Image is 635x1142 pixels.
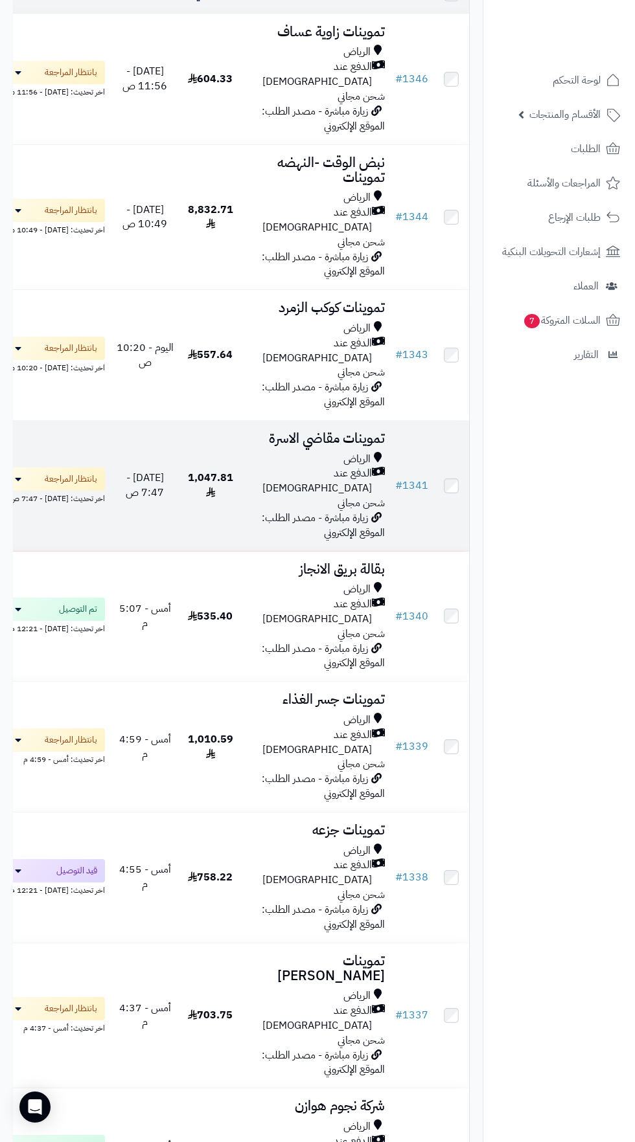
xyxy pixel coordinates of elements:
[247,954,385,983] h3: تموينات [PERSON_NAME]
[553,71,601,89] span: لوحة التحكم
[1,621,105,634] div: اخر تحديث: [DATE] - 12:21 م
[338,887,385,902] span: شحن مجاني
[395,869,428,885] a: #1338
[395,739,428,754] a: #1339
[188,71,233,87] span: 604.33
[45,733,97,746] span: بانتظار المراجعة
[262,379,385,410] span: زيارة مباشرة - مصدر الطلب: الموقع الإلكتروني
[19,1092,51,1123] div: Open Intercom Messenger
[247,431,385,446] h3: تموينات مقاضي الاسرة
[1,222,105,236] div: اخر تحديث: [DATE] - 10:49 ص
[523,311,601,330] span: السلات المتروكة
[395,609,428,624] a: #1340
[338,626,385,642] span: شحن مجاني
[338,234,385,250] span: شحن مجاني
[395,347,402,363] span: #
[395,209,402,225] span: #
[45,66,97,79] span: بانتظار المراجعة
[1,360,105,374] div: اخر تحديث: [DATE] - 10:20 ص
[45,473,97,486] span: بانتظار المراجعة
[395,1007,402,1023] span: #
[247,336,372,366] span: الدفع عند [DEMOGRAPHIC_DATA]
[56,864,97,877] span: قيد التوصيل
[126,470,164,500] span: [DATE] - 7:47 ص
[395,347,428,363] a: #1343
[491,271,627,302] a: العملاء
[247,823,385,838] h3: تموينات جزعه
[343,452,371,467] span: الرياض
[188,347,233,363] span: 557.64
[338,89,385,104] span: شحن مجاني
[395,209,428,225] a: #1344
[119,732,171,762] span: أمس - 4:59 م
[343,582,371,597] span: الرياض
[247,1099,385,1114] h3: شركة نجوم هوازن
[395,869,402,885] span: #
[547,36,623,63] img: logo-2.png
[247,155,385,185] h3: نبض الوقت -النهضه تموينات
[1,1020,105,1034] div: اخر تحديث: أمس - 4:37 م
[524,314,540,328] span: 7
[571,140,601,158] span: الطلبات
[119,601,171,631] span: أمس - 5:07 م
[491,236,627,267] a: إشعارات التحويلات البنكية
[395,71,428,87] a: #1346
[1,752,105,765] div: اخر تحديث: أمس - 4:59 م
[491,168,627,199] a: المراجعات والأسئلة
[527,174,601,192] span: المراجعات والأسئلة
[574,346,599,364] span: التقارير
[338,1033,385,1048] span: شحن مجاني
[262,510,385,541] span: زيارة مباشرة - مصدر الطلب: الموقع الإلكتروني
[1,882,105,896] div: اخر تحديث: [DATE] - 12:21 م
[188,869,233,885] span: 758.22
[122,202,167,232] span: [DATE] - 10:49 ص
[338,495,385,511] span: شحن مجاني
[59,603,97,616] span: تم التوصيل
[262,902,385,932] span: زيارة مباشرة - مصدر الطلب: الموقع الإلكتروني
[45,1002,97,1015] span: بانتظار المراجعة
[122,63,167,94] span: [DATE] - 11:56 ص
[548,208,601,227] span: طلبات الإرجاع
[119,862,171,892] span: أمس - 4:55 م
[247,300,385,315] h3: تموينات كوكب الزمرد
[247,562,385,577] h3: بقالة بريق الانجاز
[262,104,385,134] span: زيارة مباشرة - مصدر الطلب: الموقع الإلكتروني
[247,466,372,496] span: الدفع عند [DEMOGRAPHIC_DATA]
[491,339,627,370] a: التقارير
[343,45,371,60] span: الرياض
[529,106,601,124] span: الأقسام والمنتجات
[119,1000,171,1031] span: أمس - 4:37 م
[343,989,371,1003] span: الرياض
[502,243,601,261] span: إشعارات التحويلات البنكية
[343,321,371,336] span: الرياض
[395,478,402,493] span: #
[395,739,402,754] span: #
[491,65,627,96] a: لوحة التحكم
[45,204,97,217] span: بانتظار المراجعة
[491,202,627,233] a: طلبات الإرجاع
[573,277,599,295] span: العملاء
[343,1119,371,1134] span: الرياض
[247,25,385,39] h3: تموينات زاوية عساف
[395,1007,428,1023] a: #1337
[188,470,233,500] span: 1,047.81
[395,609,402,624] span: #
[343,713,371,728] span: الرياض
[262,771,385,801] span: زيارة مباشرة - مصدر الطلب: الموقع الإلكتروني
[45,342,97,355] span: بانتظار المراجعة
[188,609,233,624] span: 535.40
[395,478,428,493] a: #1341
[1,84,105,98] div: اخر تحديث: [DATE] - 11:56 ص
[188,732,233,762] span: 1,010.59
[247,692,385,707] h3: تموينات جسر الغذاء
[343,844,371,858] span: الرياض
[247,728,372,757] span: الدفع عند [DEMOGRAPHIC_DATA]
[1,491,105,504] div: اخر تحديث: [DATE] - 7:47 ص
[395,71,402,87] span: #
[338,364,385,380] span: شحن مجاني
[247,205,372,235] span: الدفع عند [DEMOGRAPHIC_DATA]
[262,641,385,671] span: زيارة مباشرة - مصدر الطلب: الموقع الإلكتروني
[247,858,372,888] span: الدفع عند [DEMOGRAPHIC_DATA]
[262,249,385,280] span: زيارة مباشرة - مصدر الطلب: الموقع الإلكتروني
[117,340,174,370] span: اليوم - 10:20 ص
